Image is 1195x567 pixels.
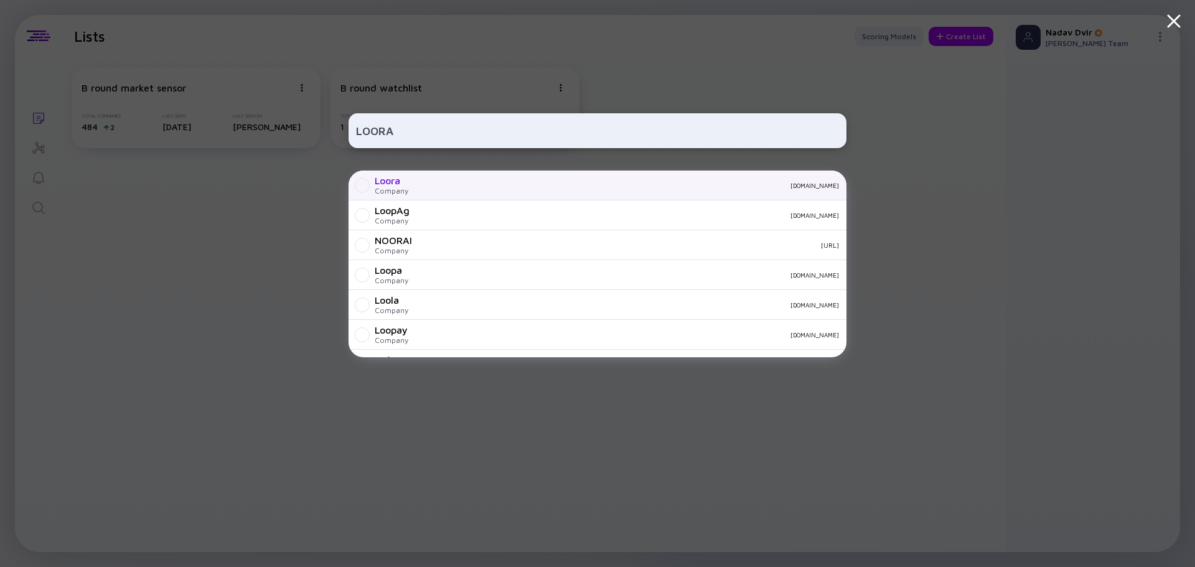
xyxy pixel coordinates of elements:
[375,246,412,255] div: Company
[418,182,839,189] div: [DOMAIN_NAME]
[418,301,839,309] div: [DOMAIN_NAME]
[375,175,408,186] div: Loora
[375,354,408,365] div: Loóna
[375,294,408,306] div: Loola
[375,235,412,246] div: NOORAI
[418,271,839,279] div: [DOMAIN_NAME]
[419,212,839,219] div: [DOMAIN_NAME]
[422,241,839,249] div: [URL]
[375,186,408,195] div: Company
[375,216,410,225] div: Company
[375,324,408,335] div: Loopay
[418,331,839,339] div: [DOMAIN_NAME]
[375,306,408,315] div: Company
[375,276,408,285] div: Company
[375,335,408,345] div: Company
[356,119,839,142] input: Search Company or Investor...
[375,205,410,216] div: LoopAg
[375,265,408,276] div: Loopa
